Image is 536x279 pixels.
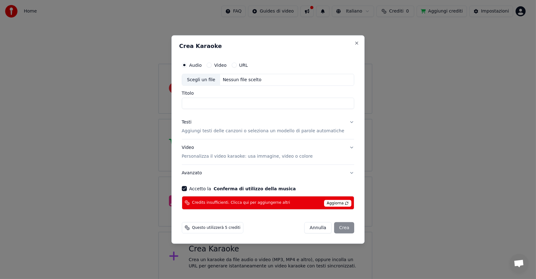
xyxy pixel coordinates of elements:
[220,77,264,83] div: Nessun file scelto
[182,139,355,165] button: VideoPersonalizza il video karaoke: usa immagine, video o colore
[179,43,357,49] h2: Crea Karaoke
[304,222,332,233] button: Annulla
[182,119,192,125] div: Testi
[214,63,226,67] label: Video
[182,153,313,159] p: Personalizza il video karaoke: usa immagine, video o colore
[182,74,220,86] div: Scegli un file
[182,128,344,134] p: Aggiungi testi delle canzoni o seleziona un modello di parole automatiche
[189,186,296,191] label: Accetto la
[182,145,313,160] div: Video
[324,200,352,207] span: Aggiorna
[239,63,248,67] label: URL
[189,63,202,67] label: Audio
[192,225,241,230] span: Questo utilizzerà 5 crediti
[214,186,296,191] button: Accetto la
[192,200,290,205] span: Credits insufficienti. Clicca qui per aggiungerne altri
[182,165,355,181] button: Avanzato
[182,114,355,139] button: TestiAggiungi testi delle canzoni o seleziona un modello di parole automatiche
[182,91,355,95] label: Titolo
